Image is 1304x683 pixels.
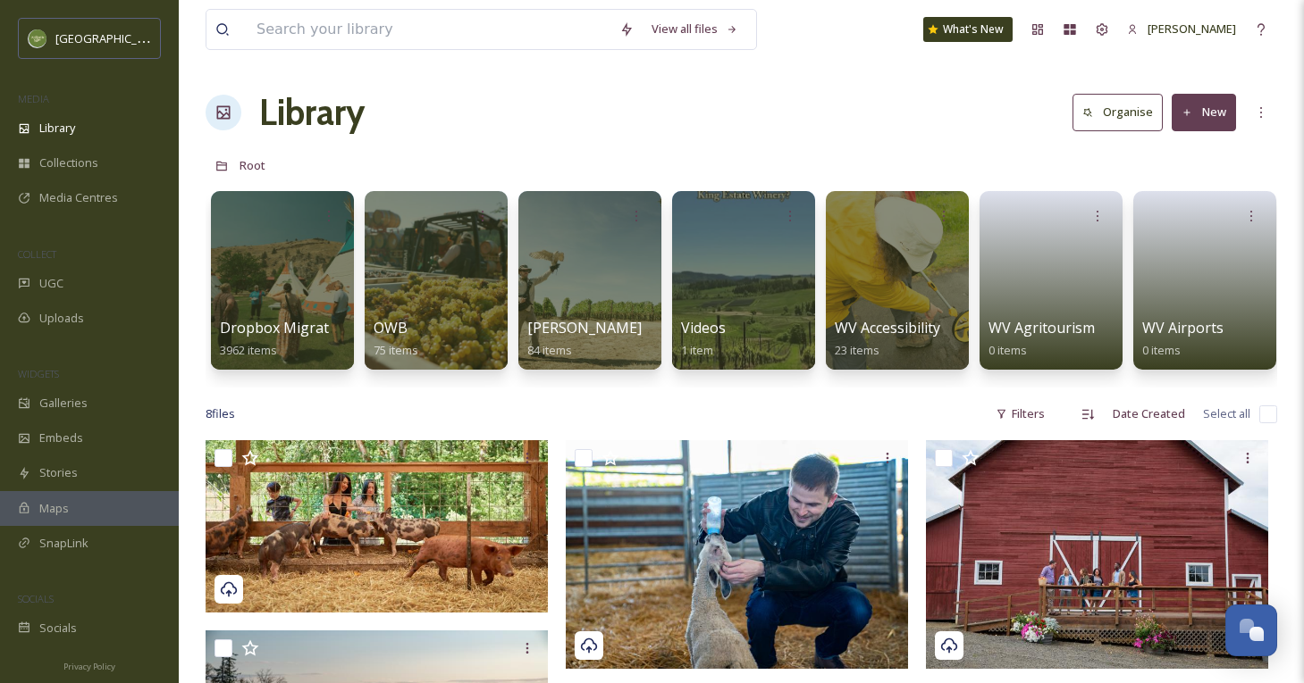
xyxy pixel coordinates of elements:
[39,500,69,517] span: Maps
[527,342,572,358] span: 84 items
[989,318,1095,337] span: WV Agritourism
[39,310,84,327] span: Uploads
[1073,94,1163,130] button: Organise
[259,86,365,139] a: Library
[240,157,265,173] span: Root
[55,29,169,46] span: [GEOGRAPHIC_DATA]
[220,320,350,358] a: Dropbox Migration3962 items
[835,320,940,358] a: WV Accessibility23 items
[18,367,59,380] span: WIDGETS
[926,440,1268,669] img: Barn_Joshua Rainey.jpg
[989,320,1095,358] a: WV Agritourism0 items
[18,92,49,105] span: MEDIA
[63,661,115,672] span: Privacy Policy
[39,395,88,412] span: Galleries
[1148,21,1236,37] span: [PERSON_NAME]
[923,17,1013,42] a: What's New
[1142,342,1181,358] span: 0 items
[374,342,418,358] span: 75 items
[374,318,408,337] span: OWB
[1172,94,1236,130] button: New
[1225,604,1277,656] button: Open Chat
[39,275,63,292] span: UGC
[643,12,747,46] a: View all files
[39,429,83,446] span: Embeds
[18,247,56,261] span: COLLECT
[18,592,54,605] span: SOCIALS
[206,440,548,612] img: 23014 Inn the Ground B 1761.jpg
[527,318,642,337] span: [PERSON_NAME]
[248,10,610,49] input: Search your library
[681,342,713,358] span: 1 item
[987,396,1054,431] div: Filters
[1073,94,1172,130] a: Organise
[681,318,726,337] span: Videos
[206,405,235,422] span: 8 file s
[39,120,75,137] span: Library
[29,29,46,47] img: images.png
[39,154,98,171] span: Collections
[39,189,118,206] span: Media Centres
[374,320,418,358] a: OWB75 items
[220,342,277,358] span: 3962 items
[989,342,1027,358] span: 0 items
[681,320,726,358] a: Videos1 item
[220,318,350,337] span: Dropbox Migration
[835,342,879,358] span: 23 items
[63,654,115,676] a: Privacy Policy
[527,320,642,358] a: [PERSON_NAME]84 items
[1142,318,1224,337] span: WV Airports
[240,154,265,176] a: Root
[1118,12,1245,46] a: [PERSON_NAME]
[1203,405,1250,422] span: Select all
[39,464,78,481] span: Stories
[39,620,77,637] span: Socials
[1142,320,1224,358] a: WV Airports0 items
[835,318,940,337] span: WV Accessibility
[1104,396,1194,431] div: Date Created
[566,440,908,669] img: IronWaterRanch_JHamilton_15.jpg
[39,535,88,552] span: SnapLink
